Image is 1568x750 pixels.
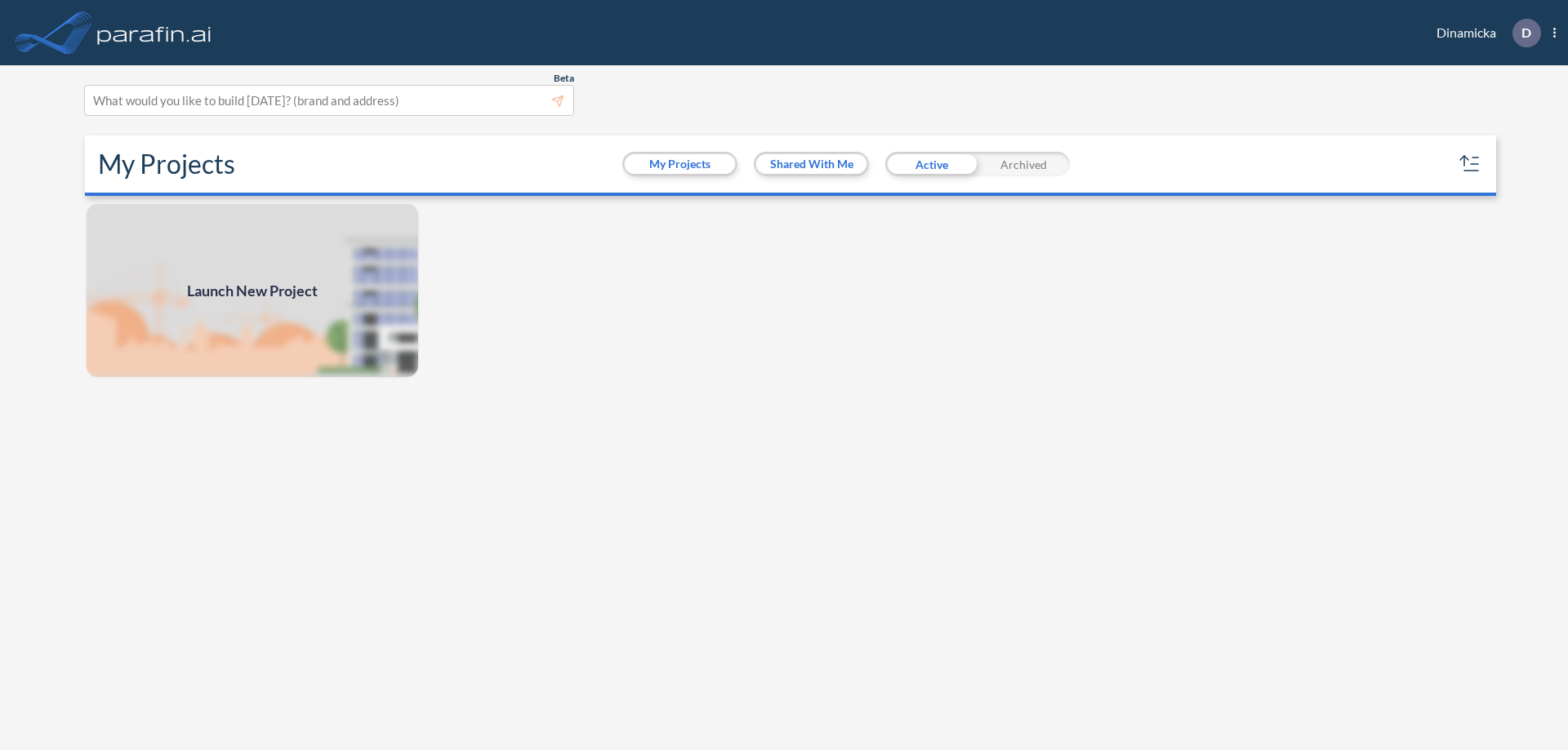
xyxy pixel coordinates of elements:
[94,16,215,49] img: logo
[85,202,420,379] img: add
[1412,19,1556,47] div: Dinamicka
[98,149,235,180] h2: My Projects
[885,152,978,176] div: Active
[1457,151,1483,177] button: sort
[554,72,574,85] span: Beta
[756,154,866,174] button: Shared With Me
[625,154,735,174] button: My Projects
[187,280,318,302] span: Launch New Project
[85,202,420,379] a: Launch New Project
[1521,25,1531,40] p: D
[978,152,1070,176] div: Archived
